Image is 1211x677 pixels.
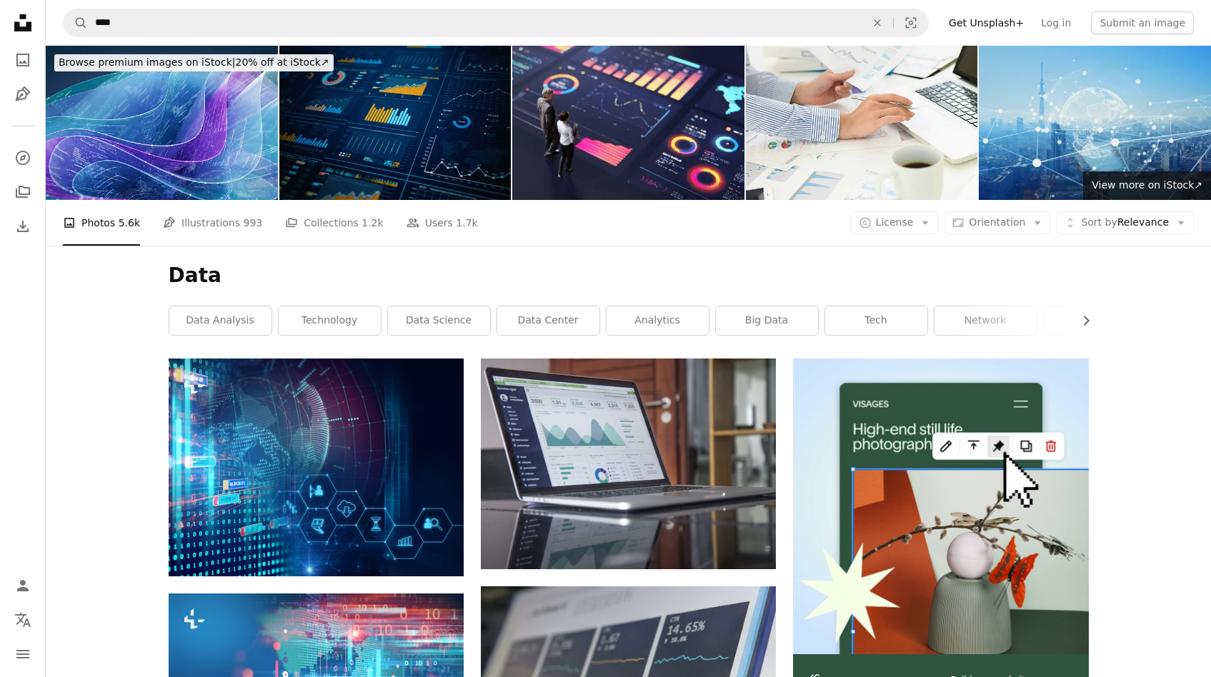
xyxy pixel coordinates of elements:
[1092,179,1202,191] span: View more on iStock ↗
[362,215,383,231] span: 1.2k
[944,211,1050,234] button: Orientation
[481,358,776,568] img: laptop computer on glass-top table
[9,178,37,206] a: Collections
[1081,216,1117,228] span: Sort by
[746,46,978,200] img: Coffee and working Woman's hand.
[497,306,599,335] a: data center
[59,56,235,68] span: Browse premium images on iStock |
[1044,306,1146,335] a: graph
[1056,211,1194,234] button: Sort byRelevance
[169,306,271,335] a: data analysis
[64,9,88,36] button: Search Unsplash
[9,212,37,241] a: Download History
[607,306,709,335] a: analytics
[851,211,939,234] button: License
[169,461,464,473] a: futuristic earth map technology abstract background represent global connection concept
[716,306,818,335] a: big data
[9,46,37,74] a: Photos
[1081,216,1169,230] span: Relevance
[1083,171,1211,200] a: View more on iStock↗
[279,306,381,335] a: technology
[244,215,263,231] span: 993
[979,46,1211,200] img: Global communication network concept. Digital transformation.
[59,56,329,68] span: 20% off at iStock ↗
[940,11,1032,34] a: Get Unsplash+
[935,306,1037,335] a: network
[512,46,744,200] img: Business Team Analyzing Interactive Digital Dashboards with Data Visualizations
[279,46,512,200] img: Data analytics dashboard display. Business and financial investment. HUD infographic of financial...
[63,9,929,37] form: Find visuals sitewide
[894,9,928,36] button: Visual search
[825,306,927,335] a: tech
[285,200,383,246] a: Collections 1.2k
[169,263,1089,289] h1: Data
[9,144,37,172] a: Explore
[163,200,262,246] a: Illustrations 993
[1073,306,1089,335] button: scroll list to the right
[9,606,37,634] button: Language
[169,358,464,576] img: futuristic earth map technology abstract background represent global connection concept
[456,215,477,231] span: 1.7k
[481,457,776,470] a: laptop computer on glass-top table
[969,216,1025,228] span: Orientation
[1091,11,1194,34] button: Submit an image
[46,46,278,200] img: AI Coding Assistant Interface with Vibe Coding Aesthetics
[862,9,893,36] button: Clear
[793,358,1088,653] img: file-1723602894256-972c108553a7image
[1032,11,1080,34] a: Log in
[9,640,37,668] button: Menu
[46,46,342,80] a: Browse premium images on iStock|20% off at iStock↗
[9,571,37,600] a: Log in / Sign up
[9,80,37,109] a: Illustrations
[876,216,914,228] span: License
[407,200,478,246] a: Users 1.7k
[388,306,490,335] a: data science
